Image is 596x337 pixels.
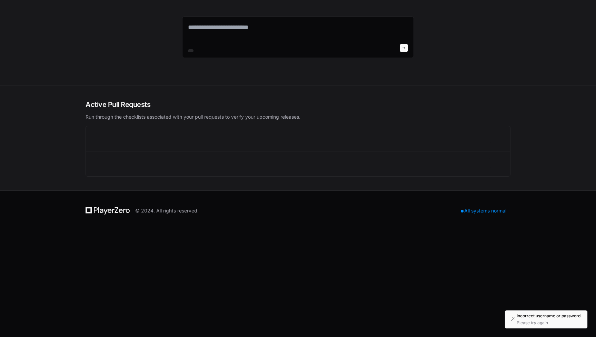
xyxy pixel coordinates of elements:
div: All systems normal [457,206,510,216]
div: © 2024. All rights reserved. [135,207,199,214]
p: Run through the checklists associated with your pull requests to verify your upcoming releases. [86,113,510,120]
p: Incorrect username or password. [517,313,582,319]
h2: Active Pull Requests [86,100,510,109]
p: Please try again [517,320,582,326]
